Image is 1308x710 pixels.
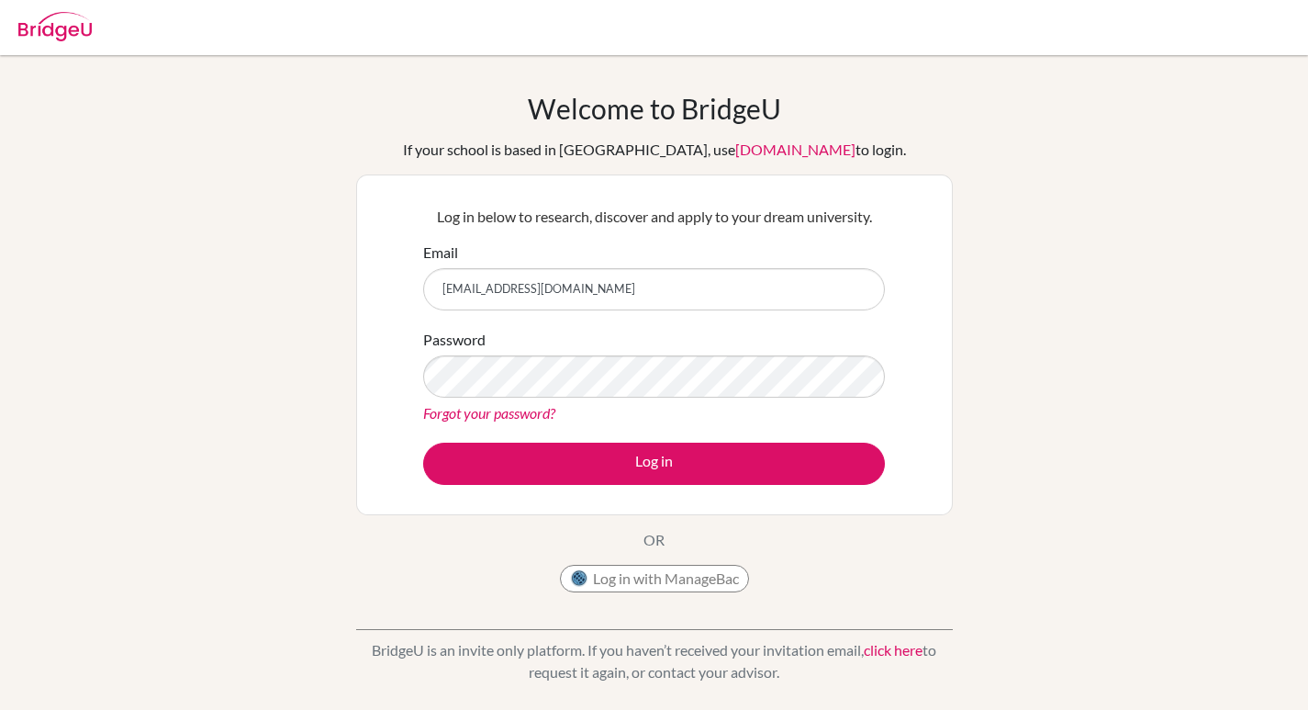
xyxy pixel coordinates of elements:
[528,92,781,125] h1: Welcome to BridgeU
[423,329,486,351] label: Password
[864,641,922,659] a: click here
[560,565,749,592] button: Log in with ManageBac
[18,12,92,41] img: Bridge-U
[403,139,906,161] div: If your school is based in [GEOGRAPHIC_DATA], use to login.
[423,404,555,422] a: Forgot your password?
[423,443,885,485] button: Log in
[735,141,855,158] a: [DOMAIN_NAME]
[423,242,458,264] label: Email
[423,206,885,228] p: Log in below to research, discover and apply to your dream university.
[356,639,953,683] p: BridgeU is an invite only platform. If you haven’t received your invitation email, to request it ...
[643,529,665,551] p: OR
